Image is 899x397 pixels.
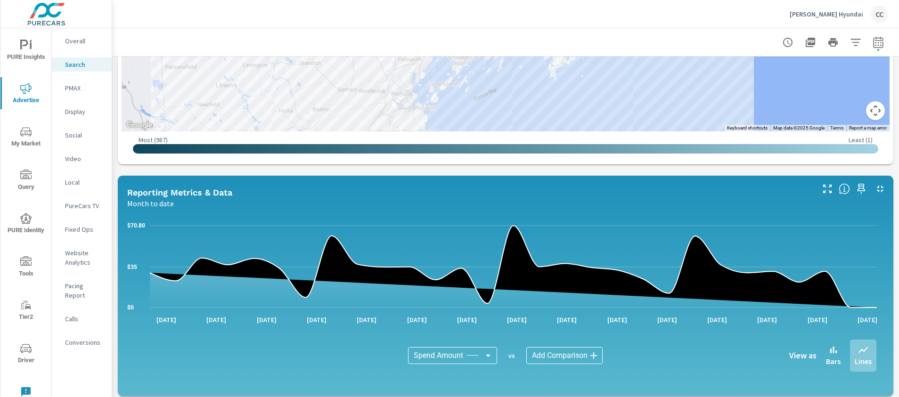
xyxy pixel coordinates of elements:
[300,315,333,324] p: [DATE]
[550,315,583,324] p: [DATE]
[52,335,112,349] div: Conversions
[52,279,112,302] div: Pacing Report
[65,107,104,116] p: Display
[532,351,588,360] span: Add Comparison
[651,315,684,324] p: [DATE]
[52,152,112,166] div: Video
[124,119,155,131] img: Google
[869,33,888,52] button: Select Date Range
[408,347,497,364] div: Spend Amount
[52,81,112,95] div: PMAX
[65,338,104,347] p: Conversions
[846,33,865,52] button: Apply Filters
[751,315,784,324] p: [DATE]
[801,315,834,324] p: [DATE]
[450,315,483,324] p: [DATE]
[824,33,842,52] button: Print Report
[826,356,841,367] p: Bars
[3,213,49,236] span: PURE Identity
[820,181,835,196] button: Make Fullscreen
[65,225,104,234] p: Fixed Ops
[801,33,820,52] button: "Export Report to PDF"
[350,315,383,324] p: [DATE]
[3,300,49,323] span: Tier2
[250,315,283,324] p: [DATE]
[65,178,104,187] p: Local
[500,315,533,324] p: [DATE]
[52,175,112,189] div: Local
[851,315,884,324] p: [DATE]
[3,170,49,193] span: Query
[701,315,734,324] p: [DATE]
[526,347,603,364] div: Add Comparison
[65,314,104,324] p: Calls
[200,315,233,324] p: [DATE]
[601,315,634,324] p: [DATE]
[866,101,885,120] button: Map camera controls
[52,246,112,269] div: Website Analytics
[124,119,155,131] a: Open this area in Google Maps (opens a new window)
[127,198,174,209] p: Month to date
[854,181,869,196] span: Save this to your personalized report
[65,36,104,46] p: Overall
[400,315,433,324] p: [DATE]
[52,57,112,72] div: Search
[127,222,145,229] text: $70.80
[65,248,104,267] p: Website Analytics
[839,183,850,194] span: Understand Search data over time and see how metrics compare to each other.
[52,105,112,119] div: Display
[855,356,872,367] p: Lines
[3,83,49,106] span: Advertise
[52,128,112,142] div: Social
[127,187,232,197] h5: Reporting Metrics & Data
[127,264,137,270] text: $35
[150,315,183,324] p: [DATE]
[873,181,888,196] button: Minimize Widget
[497,351,526,360] p: vs
[849,136,873,144] p: Least ( 1 )
[849,125,887,130] a: Report a map error
[3,126,49,149] span: My Market
[65,201,104,211] p: PureCars TV
[65,60,104,69] p: Search
[727,125,768,131] button: Keyboard shortcuts
[65,130,104,140] p: Social
[789,351,817,360] h6: View as
[830,125,843,130] a: Terms (opens in new tab)
[871,6,888,23] div: CC
[127,304,134,311] text: $0
[773,125,825,130] span: Map data ©2025 Google
[414,351,463,360] span: Spend Amount
[65,83,104,93] p: PMAX
[3,256,49,279] span: Tools
[52,222,112,236] div: Fixed Ops
[52,312,112,326] div: Calls
[65,281,104,300] p: Pacing Report
[790,10,863,18] p: [PERSON_NAME] Hyundai
[3,40,49,63] span: PURE Insights
[52,199,112,213] div: PureCars TV
[52,34,112,48] div: Overall
[3,343,49,366] span: Driver
[139,136,168,144] p: Most ( 987 )
[65,154,104,163] p: Video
